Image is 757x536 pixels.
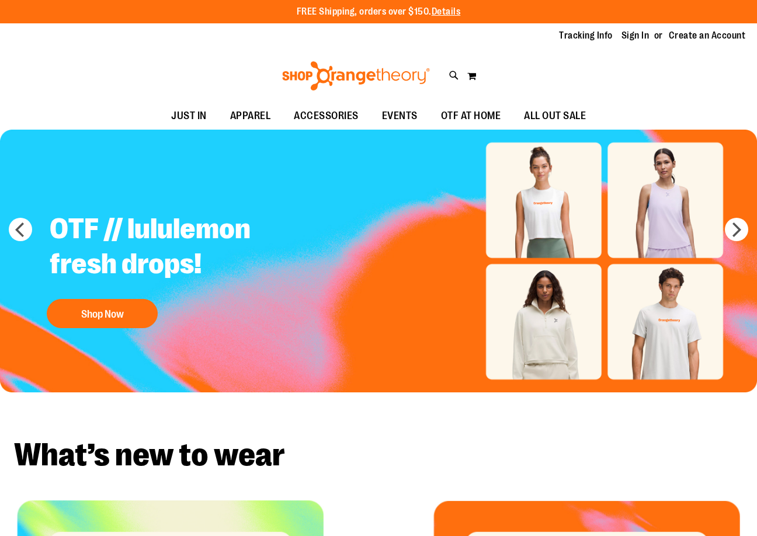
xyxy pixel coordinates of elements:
span: ALL OUT SALE [524,103,586,129]
a: OTF // lululemon fresh drops! Shop Now [41,203,331,334]
p: FREE Shipping, orders over $150. [297,5,461,19]
a: Create an Account [669,29,746,42]
span: JUST IN [171,103,207,129]
span: ACCESSORIES [294,103,359,129]
a: Tracking Info [559,29,613,42]
span: OTF AT HOME [441,103,501,129]
span: APPAREL [230,103,271,129]
span: EVENTS [382,103,418,129]
a: Details [432,6,461,17]
h2: What’s new to wear [14,439,743,471]
button: next [725,218,748,241]
img: Shop Orangetheory [280,61,432,91]
a: Sign In [621,29,650,42]
button: Shop Now [47,299,158,328]
button: prev [9,218,32,241]
h2: OTF // lululemon fresh drops! [41,203,331,293]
